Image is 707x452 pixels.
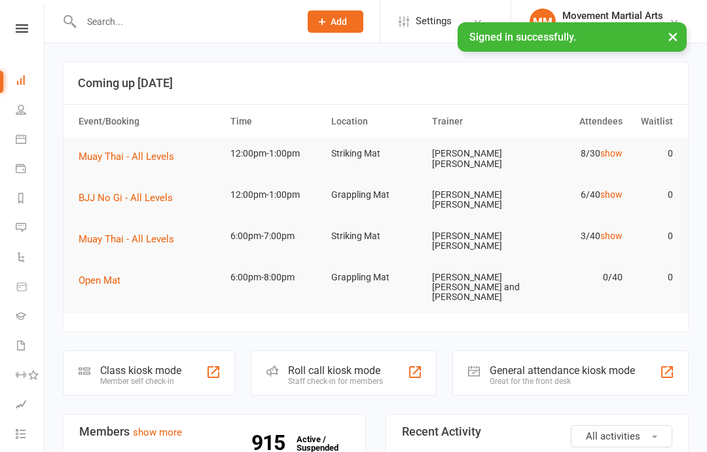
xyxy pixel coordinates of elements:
td: [PERSON_NAME] [PERSON_NAME] [426,138,527,179]
td: [PERSON_NAME] [PERSON_NAME] [426,221,527,262]
div: Movement Martial Arts [562,10,663,22]
button: All activities [571,425,672,447]
td: [PERSON_NAME] [PERSON_NAME] and [PERSON_NAME] [426,262,527,313]
td: Grappling Mat [325,262,426,293]
h3: Recent Activity [402,425,672,438]
td: 0/40 [527,262,628,293]
a: show [600,148,623,159]
th: Event/Booking [73,105,225,138]
button: BJJ No Gi - All Levels [79,190,182,206]
a: Product Sales [16,273,45,303]
td: 6/40 [527,179,628,210]
a: show more [133,426,182,438]
span: Muay Thai - All Levels [79,151,174,162]
button: Muay Thai - All Levels [79,231,183,247]
div: MM [530,9,556,35]
span: BJJ No Gi - All Levels [79,192,173,204]
td: 0 [628,262,679,293]
button: Open Mat [79,273,130,288]
div: General attendance kiosk mode [490,364,635,377]
td: 8/30 [527,138,628,169]
a: Payments [16,155,45,185]
div: Class kiosk mode [100,364,181,377]
th: Time [225,105,325,138]
a: Assessments [16,391,45,421]
th: Waitlist [628,105,679,138]
td: 6:00pm-8:00pm [225,262,325,293]
span: Settings [416,7,452,36]
td: 12:00pm-1:00pm [225,138,325,169]
h3: Coming up [DATE] [78,77,674,90]
a: Calendar [16,126,45,155]
button: Add [308,10,363,33]
td: 0 [628,179,679,210]
a: Dashboard [16,67,45,96]
div: Staff check-in for members [288,377,383,386]
td: 6:00pm-7:00pm [225,221,325,252]
th: Attendees [527,105,628,138]
button: × [661,22,685,50]
td: [PERSON_NAME] [PERSON_NAME] [426,179,527,221]
td: Striking Mat [325,138,426,169]
button: Muay Thai - All Levels [79,149,183,164]
td: Striking Mat [325,221,426,252]
input: Search... [77,12,291,31]
span: Add [331,16,347,27]
span: Muay Thai - All Levels [79,233,174,245]
td: 0 [628,221,679,252]
a: Reports [16,185,45,214]
div: Roll call kiosk mode [288,364,383,377]
a: show [600,231,623,241]
td: 12:00pm-1:00pm [225,179,325,210]
span: All activities [586,430,640,442]
td: 3/40 [527,221,628,252]
th: Trainer [426,105,527,138]
a: People [16,96,45,126]
td: 0 [628,138,679,169]
div: Movement Martial arts [562,22,663,33]
a: show [600,189,623,200]
h3: Members [79,425,350,438]
div: Member self check-in [100,377,181,386]
div: Great for the front desk [490,377,635,386]
td: Grappling Mat [325,179,426,210]
span: Signed in successfully. [469,31,576,43]
span: Open Mat [79,274,120,286]
th: Location [325,105,426,138]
